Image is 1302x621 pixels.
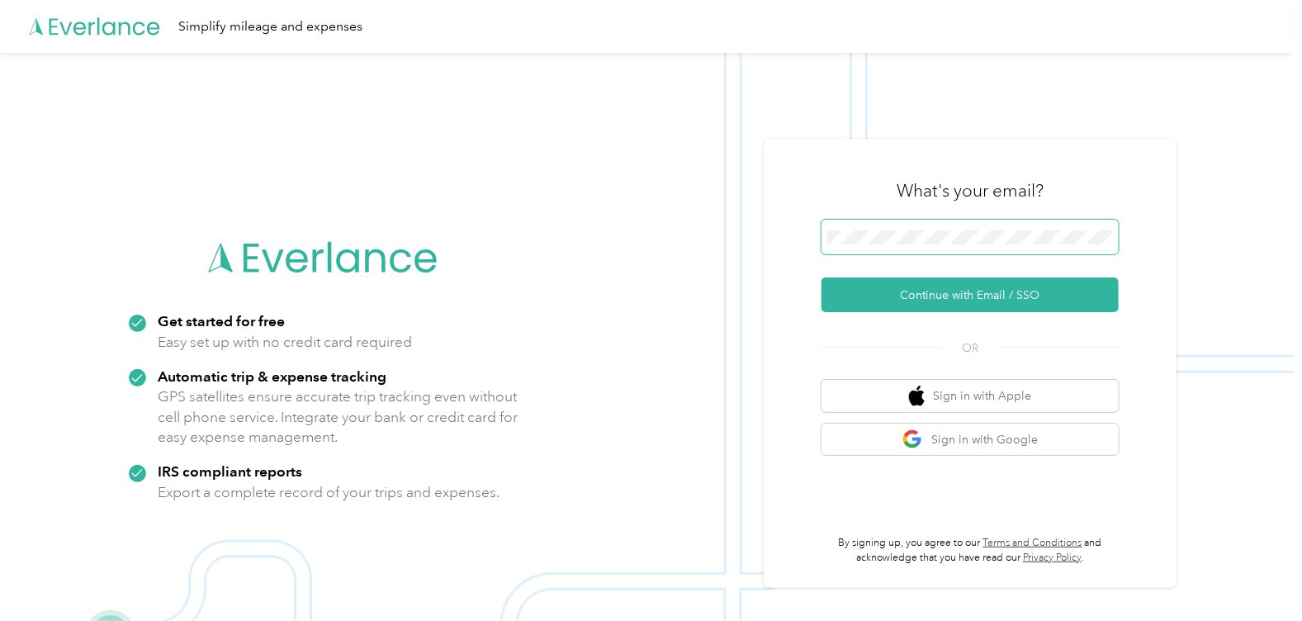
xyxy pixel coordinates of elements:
strong: Get started for free [158,312,285,329]
p: Easy set up with no credit card required [158,332,412,353]
h3: What's your email? [897,179,1044,202]
span: OR [941,339,999,357]
button: google logoSign in with Google [821,424,1119,456]
p: By signing up, you agree to our and acknowledge that you have read our . [821,536,1119,565]
a: Privacy Policy [1023,552,1082,564]
strong: IRS compliant reports [158,462,302,480]
a: Terms and Conditions [983,537,1082,549]
img: apple logo [909,386,926,406]
button: Continue with Email / SSO [821,277,1119,312]
div: Simplify mileage and expenses [178,17,362,37]
button: apple logoSign in with Apple [821,380,1119,412]
img: google logo [902,429,923,450]
p: Export a complete record of your trips and expenses. [158,482,499,503]
p: GPS satellites ensure accurate trip tracking even without cell phone service. Integrate your bank... [158,386,518,448]
strong: Automatic trip & expense tracking [158,367,386,385]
